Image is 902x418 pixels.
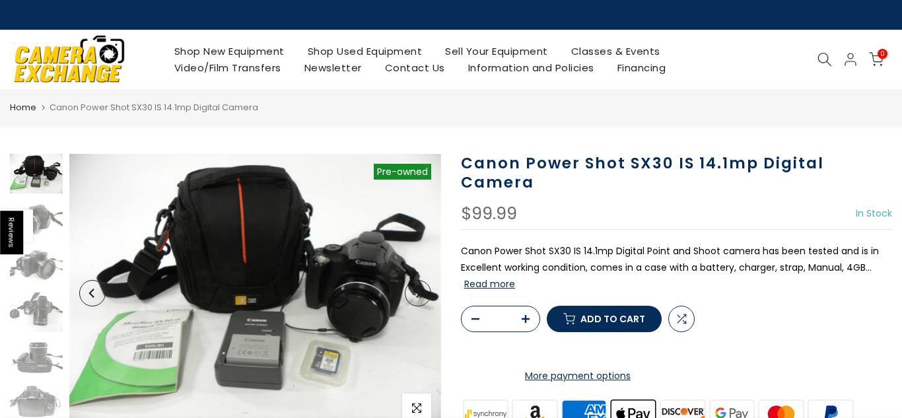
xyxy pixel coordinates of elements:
[606,59,677,76] a: Financing
[10,154,63,193] img: Canon Power Shot SX30 IS 14.1mp Digital Camera Digital Cameras - Digital Point and Shoot Cameras ...
[405,280,431,306] button: Next
[547,306,662,332] button: Add to cart
[434,43,560,59] a: Sell Your Equipment
[461,368,695,384] a: More payment options
[10,339,63,378] img: Canon Power Shot SX30 IS 14.1mp Digital Camera Digital Cameras - Digital Point and Shoot Cameras ...
[162,43,296,59] a: Shop New Equipment
[461,205,517,223] div: $99.99
[461,154,892,192] h1: Canon Power Shot SX30 IS 14.1mp Digital Camera
[10,293,63,332] img: Canon Power Shot SX30 IS 14.1mp Digital Camera Digital Cameras - Digital Point and Shoot Cameras ...
[580,314,645,324] span: Add to cart
[10,101,36,114] a: Home
[559,43,672,59] a: Classes & Events
[856,207,892,220] span: In Stock
[461,243,892,293] p: Canon Power Shot SX30 IS 14.1mp Digital Point and Shoot camera has been tested and is in Excellen...
[878,49,887,59] span: 0
[162,59,293,76] a: Video/Film Transfers
[79,280,106,306] button: Previous
[10,246,63,286] img: Canon Power Shot SX30 IS 14.1mp Digital Camera Digital Cameras - Digital Point and Shoot Cameras ...
[869,52,884,67] a: 0
[296,43,434,59] a: Shop Used Equipment
[373,59,456,76] a: Contact Us
[293,59,373,76] a: Newsletter
[456,59,606,76] a: Information and Policies
[50,101,258,114] span: Canon Power Shot SX30 IS 14.1mp Digital Camera
[10,200,63,240] img: Canon Power Shot SX30 IS 14.1mp Digital Camera Digital Cameras - Digital Point and Shoot Cameras ...
[464,278,515,290] button: Read more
